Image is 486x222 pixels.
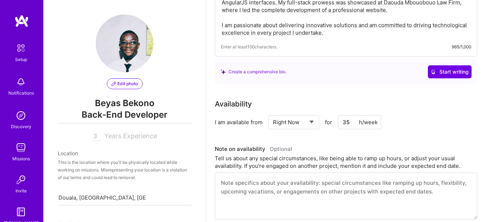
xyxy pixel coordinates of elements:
[58,149,191,157] div: Location
[92,132,101,141] input: XX
[325,118,332,126] span: for
[452,43,471,51] div: 965/1,000
[8,89,34,97] div: Notifications
[12,155,30,162] div: Missions
[428,65,472,78] button: Start writing
[215,144,292,154] div: Note on availability
[215,118,262,126] div: I am available from
[215,154,477,170] div: Tell us about any special circumstances, like being able to ramp up hours, or adjust your usual a...
[14,140,28,155] img: teamwork
[431,68,469,75] span: Start writing
[96,14,153,72] img: User Avatar
[359,118,378,126] div: h/week
[431,69,436,74] i: icon CrystalBallWhite
[11,123,31,130] div: Discovery
[58,98,191,109] span: Beyas Bekono
[104,132,157,140] span: Years Experience
[221,43,277,51] span: Enter at least 100 characters.
[338,115,381,129] input: XX
[15,56,27,63] div: Setup
[14,205,28,219] img: guide book
[14,173,28,187] img: Invite
[58,109,191,123] span: Back-End Developer
[58,158,191,181] div: This is the location where you'll be physically located while working on missions. Misrepresentin...
[112,80,138,87] span: Edit photo
[14,108,28,123] img: discovery
[221,69,226,74] i: icon SuggestedTeams
[14,14,29,27] img: logo
[270,145,292,152] span: Optional
[112,82,116,86] i: icon PencilPurple
[107,78,143,89] button: Edit photo
[215,99,252,109] div: Availability
[14,75,28,89] img: bell
[16,187,27,195] div: Invite
[13,40,29,56] img: setup
[221,68,286,75] div: Create a comprehensive bio.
